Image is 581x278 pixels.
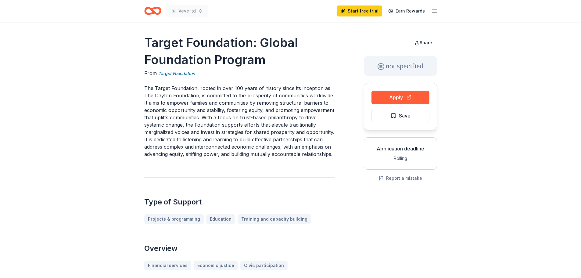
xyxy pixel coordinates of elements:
div: Application deadline [369,145,432,152]
a: Earn Rewards [385,5,429,16]
div: not specified [364,56,437,76]
span: Share [420,40,432,45]
button: Report a mistake [379,175,422,182]
button: Veve ltd [166,5,208,17]
button: Save [371,109,429,122]
a: Training and capacity building [238,214,311,224]
h2: Overview [144,244,335,253]
div: From [144,70,335,77]
div: Rolling [369,155,432,162]
a: Start free trial [337,5,382,16]
button: Share [410,37,437,49]
span: Veve ltd [178,7,196,15]
span: Save [399,112,411,120]
button: Apply [371,91,429,104]
h1: Target Foundation: Global Foundation Program [144,34,335,68]
a: Home [144,4,161,18]
p: The Target Foundation, rooted in over 100 years of history since its inception as The Dayton Foun... [144,85,335,158]
h2: Type of Support [144,197,335,207]
a: Education [206,214,235,224]
a: Target Foundation [158,70,195,77]
a: Projects & programming [144,214,204,224]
